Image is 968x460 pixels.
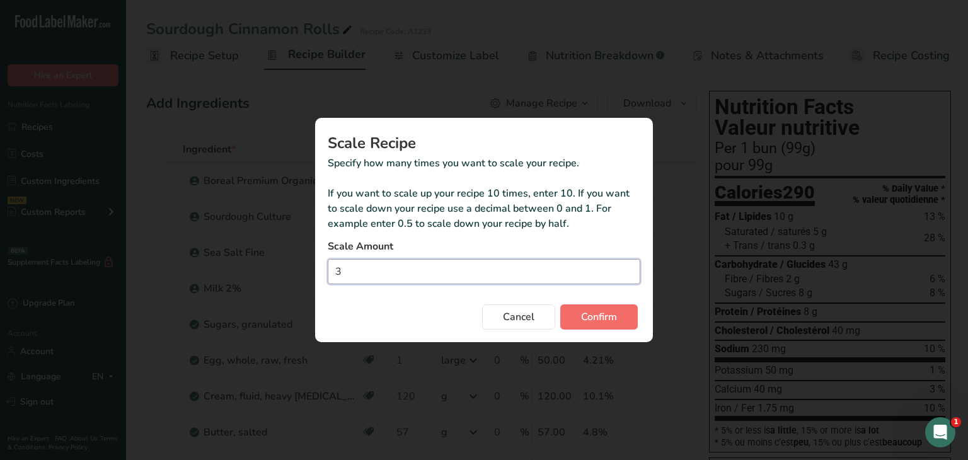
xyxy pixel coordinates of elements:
span: 1 [951,417,961,427]
span: Scale Amount [328,239,393,254]
h1: Scale Recipe [328,135,640,151]
iframe: Intercom live chat [925,417,955,447]
p: Specify how many times you want to scale your recipe. If you want to scale up your recipe 10 time... [328,156,640,231]
span: Confirm [581,309,617,325]
button: Confirm [560,304,638,330]
button: Cancel [482,304,555,330]
span: Cancel [503,309,534,325]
